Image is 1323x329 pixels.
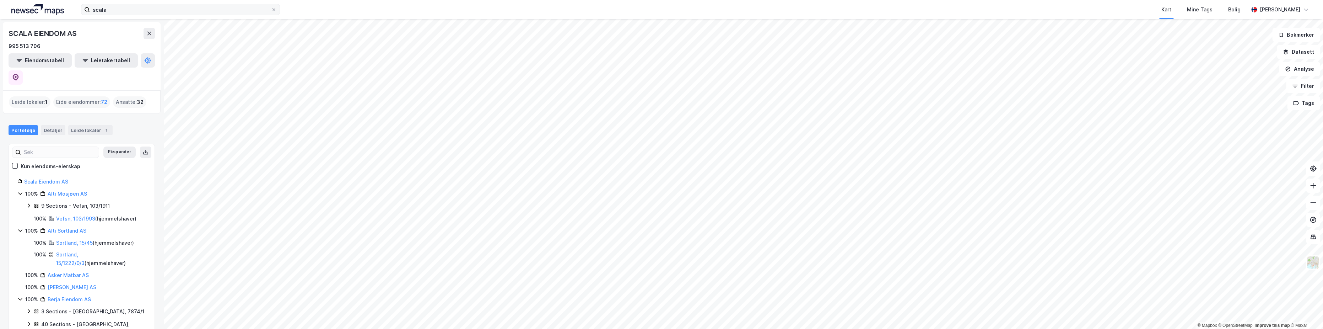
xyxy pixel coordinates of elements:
div: ( hjemmelshaver ) [56,239,134,247]
button: Leietakertabell [75,53,138,68]
span: 72 [101,98,107,106]
button: Filter [1286,79,1320,93]
div: Mine Tags [1187,5,1213,14]
a: Scala Eiendom AS [24,179,68,185]
div: Kun eiendoms-eierskap [21,162,80,171]
a: Sortland, 15/1222/0/3 [56,251,85,266]
button: Bokmerker [1272,28,1320,42]
a: Improve this map [1254,323,1290,328]
a: Mapbox [1197,323,1217,328]
div: 100% [25,271,38,280]
input: Søk på adresse, matrikkel, gårdeiere, leietakere eller personer [90,4,271,15]
div: ( hjemmelshaver ) [56,214,136,223]
div: Detaljer [41,125,65,135]
div: 100% [25,227,38,235]
a: OpenStreetMap [1218,323,1253,328]
input: Søk [21,147,99,158]
a: Berja Eiendom AS [48,296,91,302]
div: 100% [25,190,38,198]
a: Alti Sortland AS [48,228,86,234]
div: Portefølje [9,125,38,135]
img: logo.a4113a55bc3d86da70a041830d287a7e.svg [11,4,64,15]
div: 100% [34,214,47,223]
a: Asker Matbar AS [48,272,89,278]
div: 9 Sections - Vefsn, 103/1911 [41,202,110,210]
div: Leide lokaler : [9,96,50,108]
div: ( hjemmelshaver ) [56,250,146,267]
div: 100% [25,295,38,304]
div: 100% [34,250,47,259]
span: 32 [137,98,144,106]
div: Ansatte : [113,96,146,108]
button: Analyse [1279,62,1320,76]
iframe: Chat Widget [1287,295,1323,329]
div: Leide lokaler [68,125,113,135]
button: Datasett [1277,45,1320,59]
div: SCALA EIENDOM AS [9,28,78,39]
a: [PERSON_NAME] AS [48,284,96,290]
div: [PERSON_NAME] [1260,5,1300,14]
a: Alti Mosjøen AS [48,191,87,197]
div: Eide eiendommer : [53,96,110,108]
button: Eiendomstabell [9,53,72,68]
span: 1 [45,98,48,106]
div: Bolig [1228,5,1241,14]
div: 100% [34,239,47,247]
a: Sortland, 15/45 [56,240,93,246]
img: Z [1306,256,1320,269]
div: 3 Sections - [GEOGRAPHIC_DATA], 7874/1 [41,307,144,316]
button: Ekspander [103,147,136,158]
div: 1 [103,127,110,134]
button: Tags [1287,96,1320,110]
a: Vefsn, 103/1993 [56,216,95,222]
div: Kart [1161,5,1171,14]
div: 995 513 706 [9,42,40,51]
div: 100% [25,283,38,292]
